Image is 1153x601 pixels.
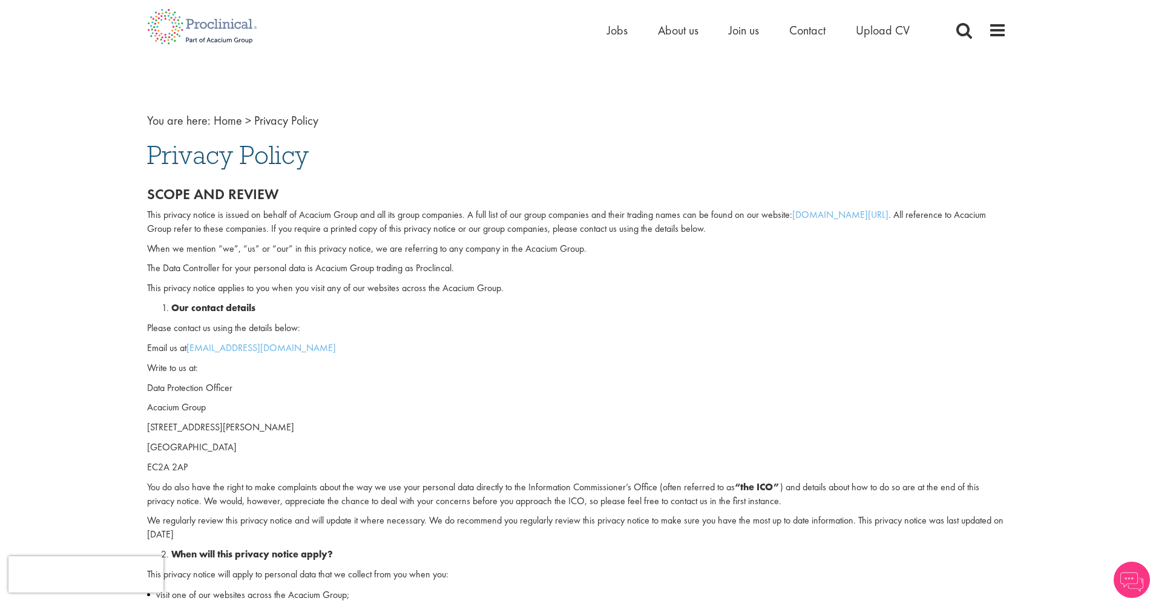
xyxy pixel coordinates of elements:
[1114,562,1150,598] img: Chatbot
[856,22,910,38] a: Upload CV
[147,321,1007,335] p: Please contact us using the details below:
[147,568,1007,582] p: This privacy notice will apply to personal data that we collect from you when you:
[147,281,1007,295] p: This privacy notice applies to you when you visit any of our websites across the Acacium Group.
[147,461,1007,475] p: EC2A 2AP
[729,22,759,38] a: Join us
[147,361,1007,375] p: Write to us at:
[245,113,251,128] span: >
[147,261,1007,275] p: The Data Controller for your personal data is Acacium Group trading as Proclincal.
[171,301,255,314] strong: Our contact details
[147,341,1007,355] p: Email us at
[792,208,889,221] a: [DOMAIN_NAME][URL]
[147,514,1007,542] p: We regularly review this privacy notice and will update it where necessary. We do recommend you r...
[147,242,1007,256] p: When we mention “we”, “us” or “our” in this privacy notice, we are referring to any company in th...
[147,401,1007,415] p: Acacium Group
[147,381,1007,395] p: Data Protection Officer
[214,113,242,128] a: breadcrumb link
[147,481,1007,508] p: You do also have the right to make complaints about the way we use your personal data directly to...
[147,113,211,128] span: You are here:
[658,22,698,38] a: About us
[147,421,1007,435] p: [STREET_ADDRESS][PERSON_NAME]
[254,113,318,128] span: Privacy Policy
[147,208,1007,236] p: This privacy notice is issued on behalf of Acacium Group and all its group companies. A full list...
[186,341,336,354] a: [EMAIL_ADDRESS][DOMAIN_NAME]
[147,186,1007,202] h2: Scope and review
[735,481,780,493] strong: “the ICO”
[8,556,163,593] iframe: reCAPTCHA
[147,441,1007,455] p: [GEOGRAPHIC_DATA]
[789,22,826,38] a: Contact
[147,139,309,171] span: Privacy Policy
[607,22,628,38] a: Jobs
[171,548,333,560] strong: When will this privacy notice apply?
